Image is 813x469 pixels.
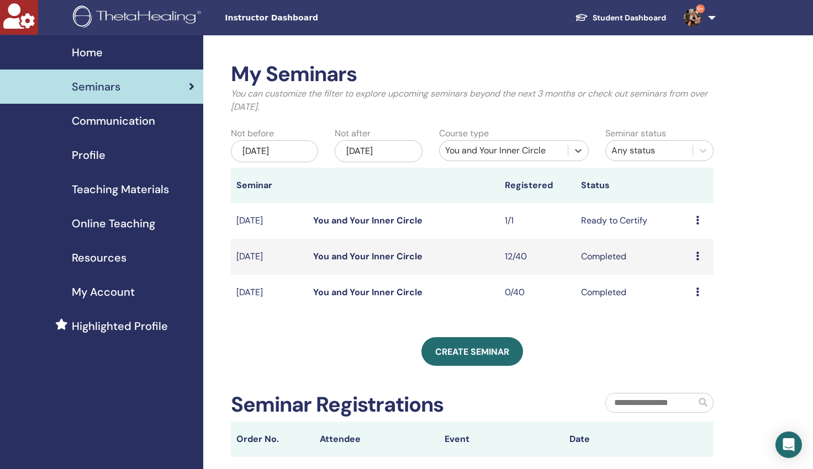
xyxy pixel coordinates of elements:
h2: My Seminars [231,62,714,87]
span: Teaching Materials [72,181,169,198]
div: Open Intercom Messenger [775,431,802,458]
a: Student Dashboard [566,8,675,28]
label: Not before [231,127,274,140]
span: Profile [72,147,105,163]
span: Online Teaching [72,215,155,232]
p: You can customize the filter to explore upcoming seminars beyond the next 3 months or check out s... [231,87,714,114]
th: Status [576,168,690,203]
span: Highlighted Profile [72,318,168,334]
td: Completed [576,239,690,275]
td: Completed [576,275,690,311]
th: Event [439,422,564,457]
img: logo.png [73,6,205,30]
td: Ready to Certify [576,203,690,239]
td: 12/40 [499,239,576,275]
label: Seminar status [605,127,666,140]
th: Order No. [231,422,314,457]
td: [DATE] [231,203,308,239]
span: Seminars [72,78,120,95]
img: graduation-cap-white.svg [575,13,588,22]
h2: Seminar Registrations [231,392,444,418]
td: [DATE] [231,275,308,311]
td: 1/1 [499,203,576,239]
span: Home [72,44,103,61]
div: [DATE] [231,140,318,162]
span: My Account [72,284,135,300]
a: Create seminar [421,337,523,366]
a: You and Your Inner Circle [313,286,423,298]
th: Registered [499,168,576,203]
div: You and Your Inner Circle [445,144,562,157]
span: 9+ [696,4,705,13]
img: default.jpg [684,9,701,26]
a: You and Your Inner Circle [313,215,423,226]
label: Not after [335,127,371,140]
label: Course type [439,127,489,140]
span: Instructor Dashboard [225,12,390,24]
a: You and Your Inner Circle [313,251,423,262]
div: Any status [611,144,687,157]
span: Resources [72,249,126,266]
th: Date [564,422,689,457]
span: Communication [72,113,155,129]
td: [DATE] [231,239,308,275]
div: [DATE] [335,140,422,162]
span: Create seminar [435,346,509,358]
th: Attendee [314,422,439,457]
th: Seminar [231,168,308,203]
td: 0/40 [499,275,576,311]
